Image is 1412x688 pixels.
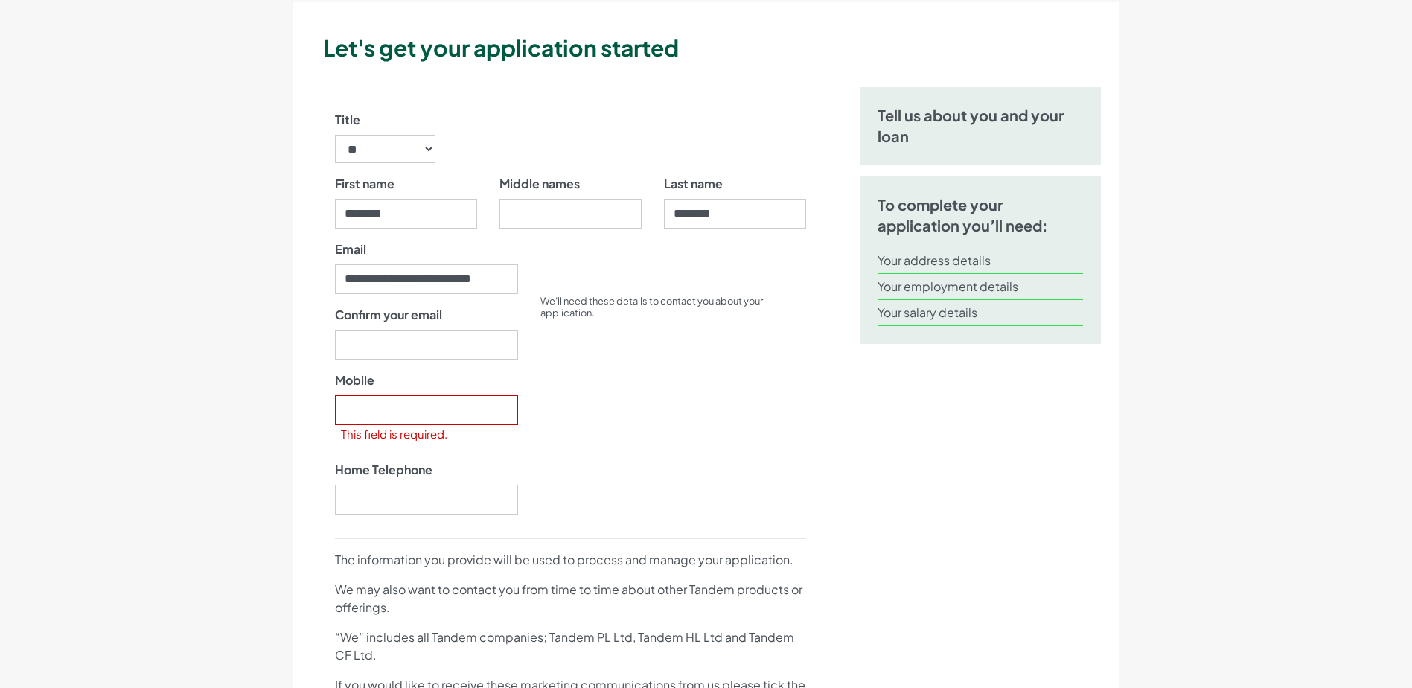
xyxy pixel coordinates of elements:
[335,581,806,617] p: We may also want to contact you from time to time about other Tandem products or offerings.
[335,241,366,258] label: Email
[878,105,1084,147] h5: Tell us about you and your loan
[878,248,1084,274] li: Your address details
[323,32,1114,63] h3: Let's get your application started
[335,461,432,479] label: Home Telephone
[664,175,723,193] label: Last name
[878,194,1084,236] h5: To complete your application you’ll need:
[878,300,1084,326] li: Your salary details
[335,628,806,664] p: “We” includes all Tandem companies; Tandem PL Ltd, Tandem HL Ltd and Tandem CF Ltd.
[335,306,442,324] label: Confirm your email
[499,175,580,193] label: Middle names
[540,295,763,319] small: We’ll need these details to contact you about your application.
[335,372,374,389] label: Mobile
[341,426,447,443] label: This field is required.
[878,274,1084,300] li: Your employment details
[335,551,806,569] p: The information you provide will be used to process and manage your application.
[335,111,360,129] label: Title
[335,175,394,193] label: First name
